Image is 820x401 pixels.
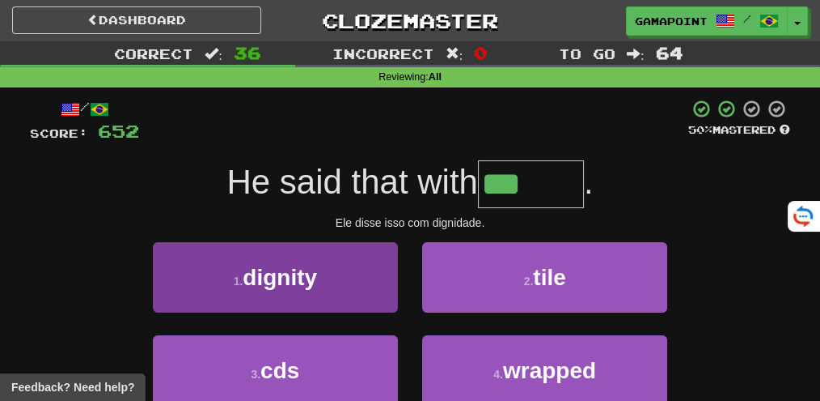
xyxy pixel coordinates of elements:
span: GamaPoint [635,14,708,28]
strong: All [429,71,442,83]
span: Score: [30,126,88,140]
a: Clozemaster [285,6,535,35]
span: wrapped [503,358,596,383]
span: : [627,47,645,61]
span: Open feedback widget [11,379,134,395]
span: / [743,13,751,24]
span: Incorrect [332,45,434,62]
span: To go [559,45,615,62]
button: 1.dignity [153,242,398,313]
small: 3 . [251,368,260,381]
small: 4 . [493,368,503,381]
span: : [205,47,222,61]
span: 50 % [688,123,712,136]
span: He said that with [226,163,478,201]
span: Correct [114,45,193,62]
div: Ele disse isso com dignidade. [30,215,790,231]
a: Dashboard [12,6,261,34]
span: 652 [98,121,139,141]
small: 1 . [234,275,243,288]
small: 2 . [524,275,534,288]
div: Mastered [688,123,790,138]
button: 2.tile [422,242,667,313]
span: . [584,163,594,201]
span: cds [260,358,299,383]
div: / [30,99,139,119]
span: : [446,47,463,61]
span: 0 [474,43,488,62]
a: GamaPoint / [626,6,788,36]
span: dignity [243,265,317,290]
span: 36 [234,43,261,62]
span: tile [533,265,565,290]
span: 64 [656,43,683,62]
